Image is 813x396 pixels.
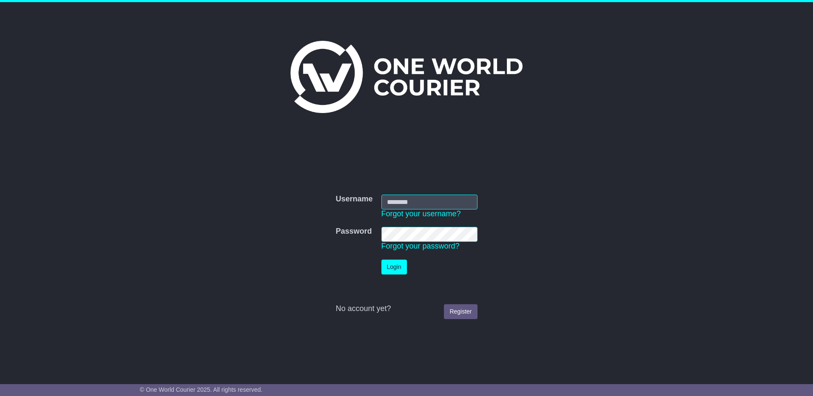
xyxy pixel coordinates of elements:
button: Login [381,260,407,274]
img: One World [290,41,523,113]
a: Forgot your username? [381,209,461,218]
label: Username [335,195,372,204]
div: No account yet? [335,304,477,314]
span: © One World Courier 2025. All rights reserved. [140,386,263,393]
label: Password [335,227,372,236]
a: Register [444,304,477,319]
a: Forgot your password? [381,242,460,250]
